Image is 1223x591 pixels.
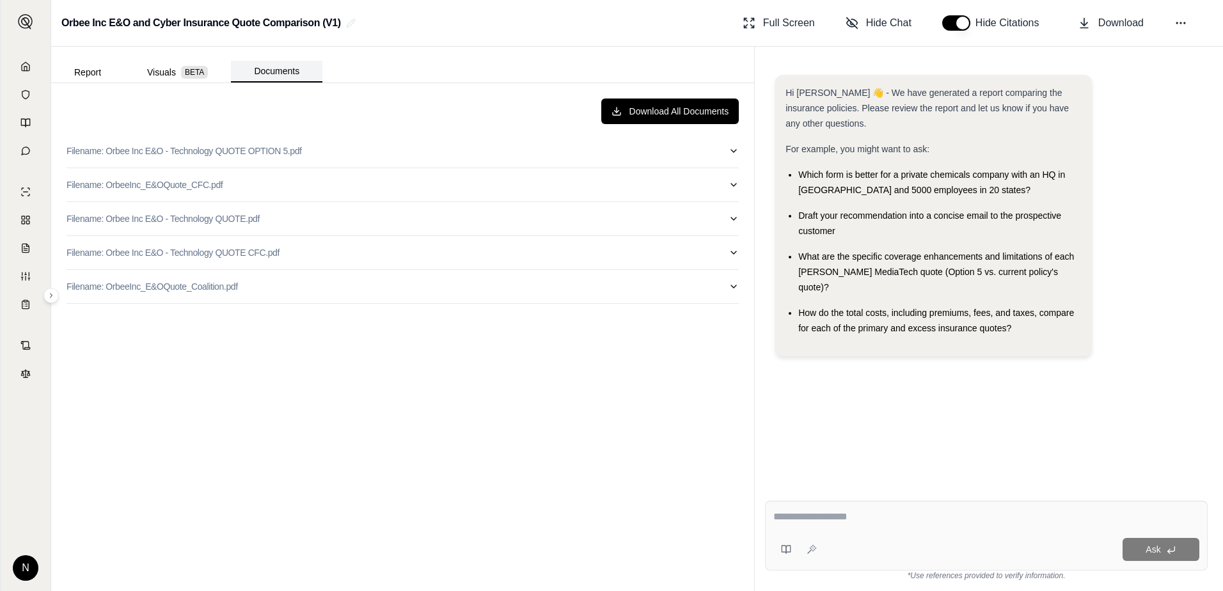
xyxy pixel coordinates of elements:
a: Chat [8,138,43,164]
span: Hi [PERSON_NAME] 👋 - We have generated a report comparing the insurance policies. Please review t... [785,88,1069,129]
button: Full Screen [738,10,820,36]
a: Custom Report [8,264,43,289]
button: Expand sidebar [13,9,38,35]
span: How do the total costs, including premiums, fees, and taxes, compare for each of the primary and ... [798,308,1074,333]
a: Documents Vault [8,82,43,107]
div: *Use references provided to verify information. [765,571,1208,581]
a: Home [8,54,43,79]
a: Prompt Library [8,110,43,136]
p: Filename: Orbee Inc E&O - Technology QUOTE OPTION 5.pdf [67,145,302,157]
p: Filename: OrbeeInc_E&OQuote_CFC.pdf [67,178,223,191]
a: Contract Analysis [8,333,43,358]
span: Full Screen [763,15,815,31]
span: Hide Citations [975,15,1047,31]
a: Legal Search Engine [8,361,43,386]
a: Claim Coverage [8,235,43,261]
button: Filename: Orbee Inc E&O - Technology QUOTE OPTION 5.pdf [67,134,739,168]
span: Ask [1146,544,1160,555]
button: Visuals [124,62,231,83]
span: What are the specific coverage enhancements and limitations of each [PERSON_NAME] MediaTech quote... [798,251,1074,292]
p: Filename: OrbeeInc_E&OQuote_Coalition.pdf [67,280,238,293]
button: Report [51,62,124,83]
span: Draft your recommendation into a concise email to the prospective customer [798,210,1061,236]
button: Documents [231,61,322,83]
img: Expand sidebar [18,14,33,29]
button: Filename: OrbeeInc_E&OQuote_CFC.pdf [67,168,739,201]
button: Filename: Orbee Inc E&O - Technology QUOTE CFC.pdf [67,236,739,269]
span: Download [1098,15,1144,31]
h2: Orbee Inc E&O and Cyber Insurance Quote Comparison (V1) [61,12,341,35]
a: Policy Comparisons [8,207,43,233]
div: N [13,555,38,581]
span: Which form is better for a private chemicals company with an HQ in [GEOGRAPHIC_DATA] and 5000 emp... [798,169,1065,195]
button: Filename: Orbee Inc E&O - Technology QUOTE.pdf [67,202,739,235]
span: Hide Chat [866,15,911,31]
p: Filename: Orbee Inc E&O - Technology QUOTE CFC.pdf [67,246,280,259]
span: BETA [181,66,208,79]
button: Filename: OrbeeInc_E&OQuote_Coalition.pdf [67,270,739,303]
button: Ask [1123,538,1199,561]
button: Expand sidebar [43,288,59,303]
a: Single Policy [8,179,43,205]
button: Download All Documents [601,98,739,124]
p: Filename: Orbee Inc E&O - Technology QUOTE.pdf [67,212,260,225]
button: Download [1073,10,1149,36]
span: For example, you might want to ask: [785,144,929,154]
button: Hide Chat [840,10,917,36]
a: Coverage Table [8,292,43,317]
